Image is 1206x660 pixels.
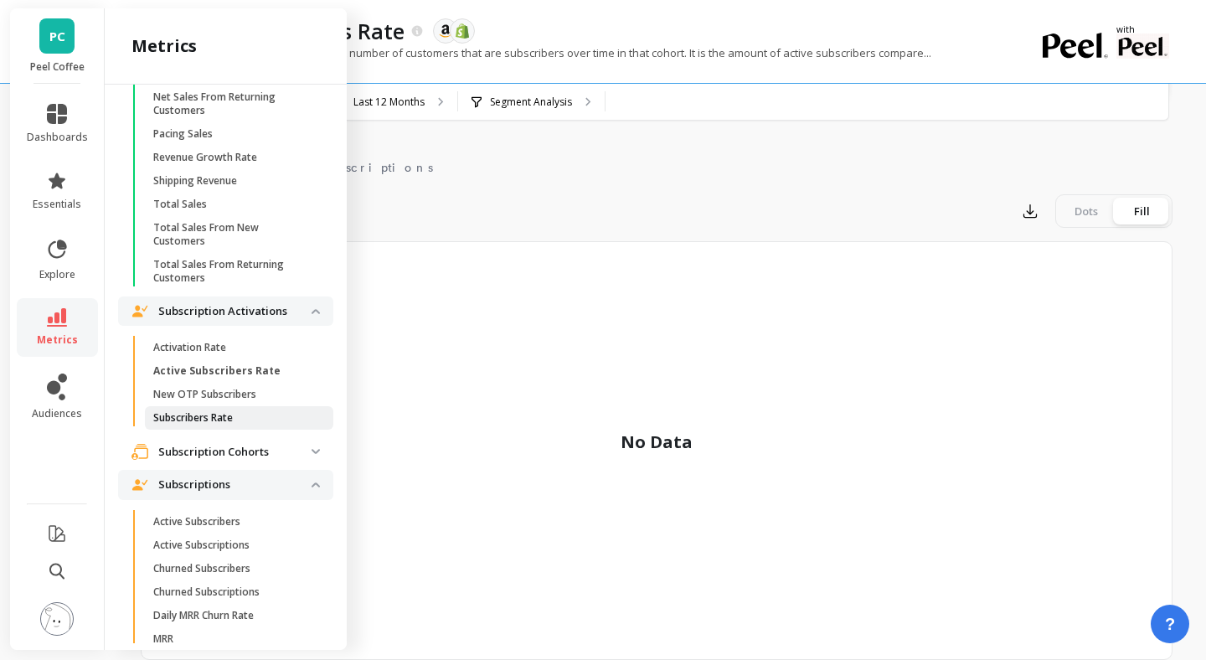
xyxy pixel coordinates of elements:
[438,23,453,39] img: api.amazon.svg
[32,407,82,420] span: audiences
[158,303,312,320] p: Subscription Activations
[153,609,254,622] p: Daily MRR Churn Rate
[39,268,75,281] span: explore
[27,131,88,144] span: dashboards
[153,515,240,529] p: Active Subscribers
[27,60,88,74] p: Peel Coffee
[153,539,250,552] p: Active Subscriptions
[153,151,257,164] p: Revenue Growth Rate
[131,34,197,58] h2: metrics
[1116,25,1169,34] p: with
[1059,198,1114,224] div: Dots
[153,341,226,354] p: Activation Rate
[158,477,312,493] p: Subscriptions
[1114,198,1169,224] div: Fill
[353,95,425,109] p: Last 12 Months
[153,585,260,599] p: Churned Subscriptions
[312,309,320,314] img: down caret icon
[153,364,281,378] p: Active Subscribers Rate
[312,449,320,454] img: down caret icon
[153,198,207,211] p: Total Sales
[1151,605,1189,643] button: ?
[153,388,256,401] p: New OTP Subscribers
[1165,612,1175,636] span: ?
[490,95,572,109] p: Segment Analysis
[153,411,233,425] p: Subscribers Rate
[1116,34,1169,59] img: partner logo
[153,90,313,117] p: Net Sales From Returning Customers
[49,27,65,46] span: PC
[312,482,320,487] img: down caret icon
[40,602,74,636] img: profile picture
[153,632,173,646] p: MRR
[153,174,237,188] p: Shipping Revenue
[455,23,470,39] img: api.shopify.svg
[158,444,312,461] p: Subscription Cohorts
[37,333,78,347] span: metrics
[131,305,148,317] img: navigation item icon
[301,159,433,176] span: Subscriptions
[131,443,148,460] img: navigation item icon
[33,198,81,211] span: essentials
[153,221,313,248] p: Total Sales From New Customers
[131,479,148,491] img: navigation item icon
[141,45,931,60] p: Active Subscriber Rate is looking at number of customers that are subscribers over time in that c...
[153,562,250,575] p: Churned Subscribers
[153,258,313,285] p: Total Sales From Returning Customers
[621,431,693,454] p: No Data
[153,127,213,141] p: Pacing Sales
[141,146,1172,184] nav: Tabs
